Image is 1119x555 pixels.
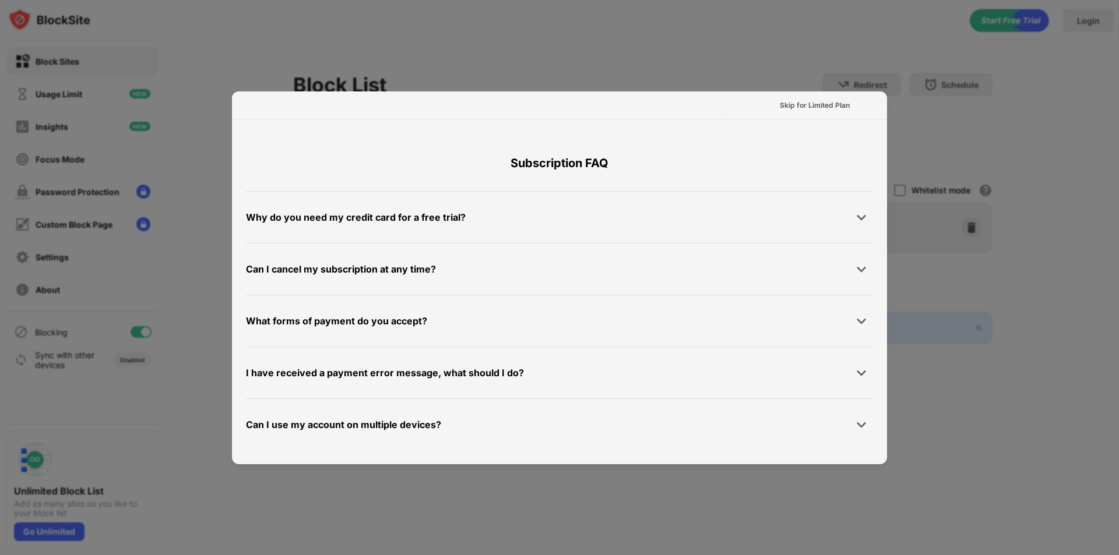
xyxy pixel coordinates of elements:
div: Subscription FAQ [246,135,873,191]
div: Why do you need my credit card for a free trial? [246,209,466,226]
div: What forms of payment do you accept? [246,313,427,330]
div: I have received a payment error message, what should I do? [246,365,524,381]
div: Can I cancel my subscription at any time? [246,261,436,278]
div: Skip for Limited Plan [780,100,850,111]
div: Can I use my account on multiple devices? [246,416,441,433]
